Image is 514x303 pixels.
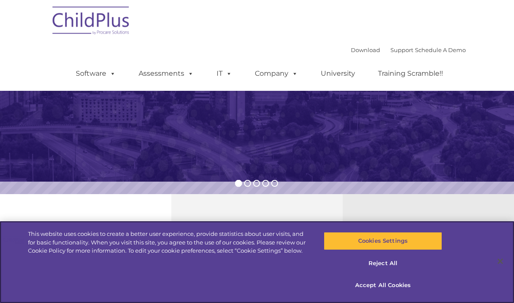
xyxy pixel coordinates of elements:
a: Download [351,46,380,53]
a: University [312,65,364,82]
button: Accept All Cookies [324,276,442,294]
a: Software [67,65,124,82]
button: Cookies Settings [324,232,442,250]
a: Company [246,65,307,82]
button: Reject All [324,254,442,272]
a: Support [390,46,413,53]
button: Close [491,252,510,271]
a: IT [208,65,241,82]
a: Assessments [130,65,202,82]
font: | [351,46,466,53]
div: This website uses cookies to create a better user experience, provide statistics about user visit... [28,230,308,255]
img: ChildPlus by Procare Solutions [48,0,134,43]
a: Schedule A Demo [415,46,466,53]
a: Training Scramble!! [369,65,452,82]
